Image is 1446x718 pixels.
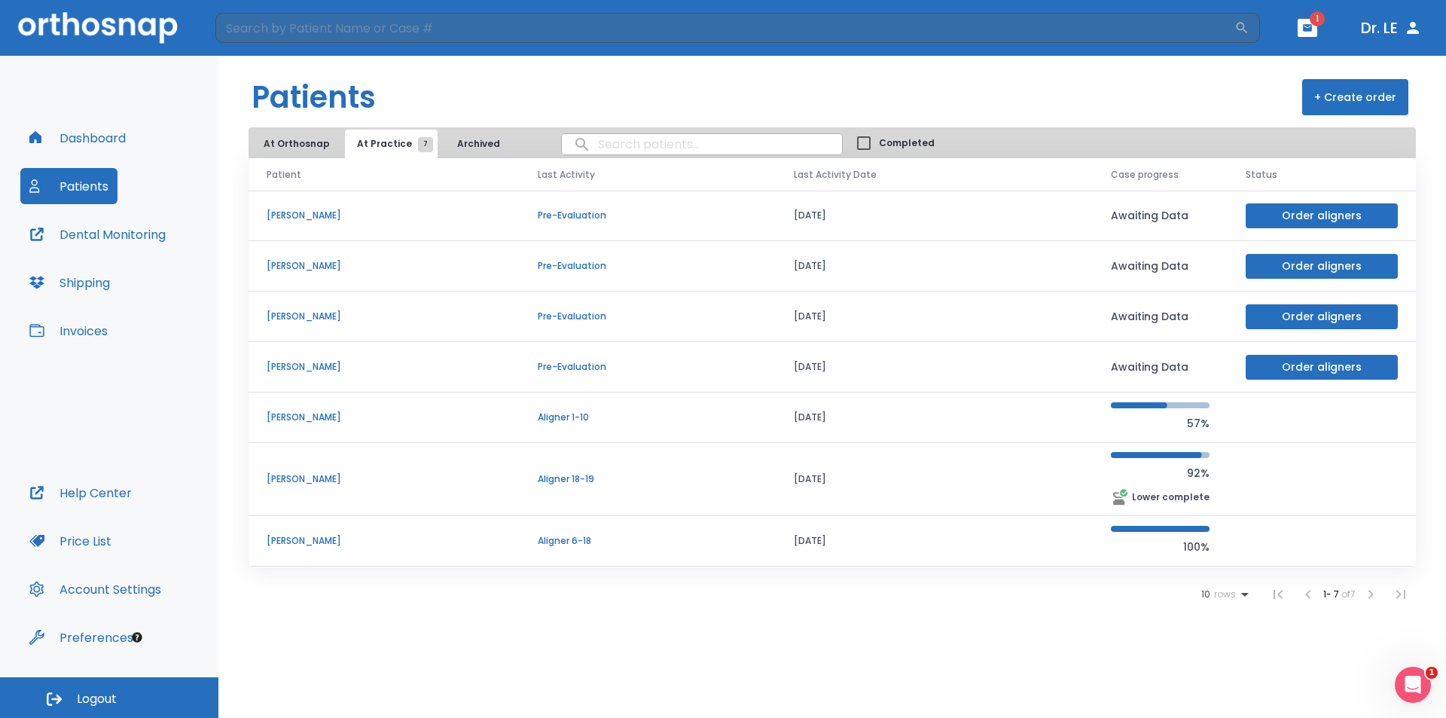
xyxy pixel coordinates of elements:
p: Awaiting Data [1111,358,1210,376]
p: 57% [1111,414,1210,432]
p: [PERSON_NAME] [267,472,502,486]
button: Preferences [20,619,142,655]
p: [PERSON_NAME] [267,534,502,548]
td: [DATE] [776,443,1093,516]
button: Order aligners [1246,254,1398,279]
p: [PERSON_NAME] [267,209,502,222]
button: Dashboard [20,120,135,156]
p: Pre-Evaluation [538,259,758,273]
td: [DATE] [776,342,1093,393]
span: 1 [1426,667,1438,679]
button: At Orthosnap [252,130,342,158]
button: Archived [441,130,516,158]
p: Pre-Evaluation [538,209,758,222]
input: search [562,130,842,159]
button: Patients [20,168,117,204]
span: 1 - 7 [1323,588,1341,600]
iframe: Intercom live chat [1395,667,1431,703]
td: [DATE] [776,241,1093,292]
p: Aligner 1-10 [538,411,758,424]
p: Pre-Evaluation [538,360,758,374]
p: Aligner 6-18 [538,534,758,548]
span: of 7 [1341,588,1356,600]
button: Order aligners [1246,355,1398,380]
button: Shipping [20,264,119,301]
button: Order aligners [1246,203,1398,228]
span: 10 [1201,589,1210,600]
p: Awaiting Data [1111,206,1210,225]
button: Order aligners [1246,304,1398,329]
span: 7 [418,137,433,152]
p: [PERSON_NAME] [267,310,502,323]
p: [PERSON_NAME] [267,259,502,273]
p: Aligner 18-19 [538,472,758,486]
button: Dental Monitoring [20,216,175,252]
span: Completed [879,136,935,150]
p: Pre-Evaluation [538,310,758,323]
span: At Practice [357,137,426,151]
p: [PERSON_NAME] [267,411,502,424]
td: [DATE] [776,292,1093,342]
p: 92% [1111,464,1210,482]
button: Account Settings [20,571,170,607]
span: Status [1246,168,1277,182]
input: Search by Patient Name or Case # [215,13,1234,43]
span: Last Activity [538,168,595,182]
span: Case progress [1111,168,1179,182]
td: [DATE] [776,393,1093,443]
button: Dr. LE [1355,14,1428,41]
button: Help Center [20,475,141,511]
div: tabs [252,130,519,158]
p: Awaiting Data [1111,307,1210,325]
button: + Create order [1302,79,1408,115]
td: [DATE] [776,516,1093,567]
p: [PERSON_NAME] [267,360,502,374]
span: 1 [1310,11,1325,26]
p: Awaiting Data [1111,257,1210,275]
button: Invoices [20,313,117,349]
button: Price List [20,523,120,559]
div: Tooltip anchor [130,631,144,644]
span: Patient [267,168,301,182]
span: Last Activity Date [794,168,877,182]
p: Lower complete [1132,490,1210,504]
td: [DATE] [776,191,1093,241]
h1: Patients [252,75,376,120]
p: 100% [1111,538,1210,556]
span: rows [1210,589,1236,600]
span: Logout [77,691,117,707]
img: Orthosnap [18,12,178,43]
